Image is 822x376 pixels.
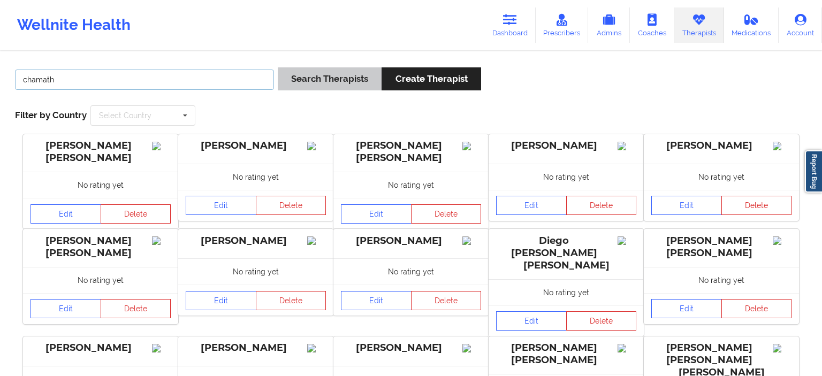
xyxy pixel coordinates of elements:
[496,196,567,215] a: Edit
[186,235,326,247] div: [PERSON_NAME]
[630,7,674,43] a: Coaches
[23,172,178,198] div: No rating yet
[341,342,481,354] div: [PERSON_NAME]
[333,258,489,285] div: No rating yet
[779,7,822,43] a: Account
[644,164,799,190] div: No rating yet
[618,236,636,245] img: Image%2Fplaceholer-image.png
[152,142,171,150] img: Image%2Fplaceholer-image.png
[256,291,326,310] button: Delete
[15,70,274,90] input: Search Keywords
[178,164,333,190] div: No rating yet
[618,142,636,150] img: Image%2Fplaceholer-image.png
[566,196,637,215] button: Delete
[15,110,87,120] span: Filter by Country
[411,204,482,224] button: Delete
[31,140,171,164] div: [PERSON_NAME] [PERSON_NAME]
[99,112,151,119] div: Select Country
[651,235,791,259] div: [PERSON_NAME] [PERSON_NAME]
[341,204,412,224] a: Edit
[773,344,791,352] img: Image%2Fplaceholer-image.png
[278,67,382,90] button: Search Therapists
[186,291,256,310] a: Edit
[651,299,722,318] a: Edit
[724,7,779,43] a: Medications
[341,291,412,310] a: Edit
[178,258,333,285] div: No rating yet
[186,196,256,215] a: Edit
[152,236,171,245] img: Image%2Fplaceholer-image.png
[31,235,171,259] div: [PERSON_NAME] [PERSON_NAME]
[566,311,637,331] button: Delete
[484,7,536,43] a: Dashboard
[674,7,724,43] a: Therapists
[496,311,567,331] a: Edit
[411,291,482,310] button: Delete
[101,299,171,318] button: Delete
[462,236,481,245] img: Image%2Fplaceholer-image.png
[805,150,822,193] a: Report Bug
[588,7,630,43] a: Admins
[496,235,636,272] div: Diego [PERSON_NAME] [PERSON_NAME]
[101,204,171,224] button: Delete
[496,342,636,366] div: [PERSON_NAME] [PERSON_NAME]
[773,236,791,245] img: Image%2Fplaceholer-image.png
[186,140,326,152] div: [PERSON_NAME]
[152,344,171,352] img: Image%2Fplaceholer-image.png
[496,140,636,152] div: [PERSON_NAME]
[31,299,101,318] a: Edit
[721,196,792,215] button: Delete
[651,196,722,215] a: Edit
[462,142,481,150] img: Image%2Fplaceholer-image.png
[462,344,481,352] img: Image%2Fplaceholer-image.png
[31,342,171,354] div: [PERSON_NAME]
[23,267,178,293] div: No rating yet
[333,172,489,198] div: No rating yet
[307,236,326,245] img: Image%2Fplaceholer-image.png
[489,279,644,305] div: No rating yet
[341,235,481,247] div: [PERSON_NAME]
[618,344,636,352] img: Image%2Fplaceholer-image.png
[382,67,481,90] button: Create Therapist
[773,142,791,150] img: Image%2Fplaceholer-image.png
[721,299,792,318] button: Delete
[536,7,589,43] a: Prescribers
[644,267,799,293] div: No rating yet
[186,342,326,354] div: [PERSON_NAME]
[651,140,791,152] div: [PERSON_NAME]
[31,204,101,224] a: Edit
[307,142,326,150] img: Image%2Fplaceholer-image.png
[307,344,326,352] img: Image%2Fplaceholer-image.png
[341,140,481,164] div: [PERSON_NAME] [PERSON_NAME]
[256,196,326,215] button: Delete
[489,164,644,190] div: No rating yet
